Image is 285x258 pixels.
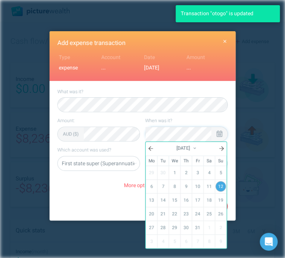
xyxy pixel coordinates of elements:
[215,166,226,179] a: 5
[192,156,204,166] th: Fr
[158,180,168,193] a: 7
[145,117,228,124] label: When was it?
[158,194,168,206] a: 14
[57,147,140,153] label: Which account was used?
[215,181,226,192] a: 12
[146,235,157,248] div: 3
[57,38,125,48] span: Add expense transaction
[146,156,157,166] th: Mo
[215,156,227,166] th: Su
[158,208,168,220] a: 21
[63,131,79,137] div: AUD ($)
[57,117,140,124] label: Amount:
[181,235,191,248] div: 6
[169,221,180,234] a: 29
[181,166,191,179] a: 2
[181,194,191,206] a: 16
[215,194,226,206] a: 19
[215,221,226,234] div: 2
[186,64,227,72] div: ...
[169,156,180,166] th: We
[146,194,157,206] a: 13
[204,235,214,248] div: 8
[215,235,226,248] div: 9
[158,235,168,248] div: 4
[146,180,157,193] a: 6
[204,221,214,234] div: 1
[144,64,184,72] div: [DATE]
[57,89,228,95] label: What was it?
[176,5,280,22] div: Transaction "otogo" is updated
[186,53,227,61] div: Amount
[146,208,157,220] a: 20
[180,156,192,166] th: Th
[169,180,180,193] a: 8
[192,180,203,193] a: 10
[192,221,203,234] a: 31
[124,182,161,190] span: More options
[144,53,184,61] div: Date
[181,208,191,220] a: 23
[181,180,191,193] a: 9
[101,64,141,72] div: ...
[204,180,214,193] a: 11
[192,194,203,206] a: 17
[146,166,157,179] div: 29
[157,156,169,166] th: Tu
[204,208,214,220] a: 25
[192,166,203,179] a: 3
[169,235,180,248] div: 5
[169,208,180,220] a: 22
[204,156,215,166] th: Sa
[156,142,216,156] div: [DATE]
[59,64,99,72] div: expense
[204,166,214,179] a: 4
[158,166,168,179] div: 30
[101,53,141,61] div: Account
[181,221,191,234] a: 30
[260,233,278,251] div: Open Intercom Messenger
[143,200,184,212] button: Cancel
[59,53,99,61] div: Type
[192,208,203,220] a: 24
[169,166,180,179] a: 1
[169,194,180,206] a: 15
[146,221,157,234] a: 27
[192,235,203,248] div: 7
[204,194,214,206] a: 18
[215,208,226,220] a: 26
[158,221,168,234] a: 28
